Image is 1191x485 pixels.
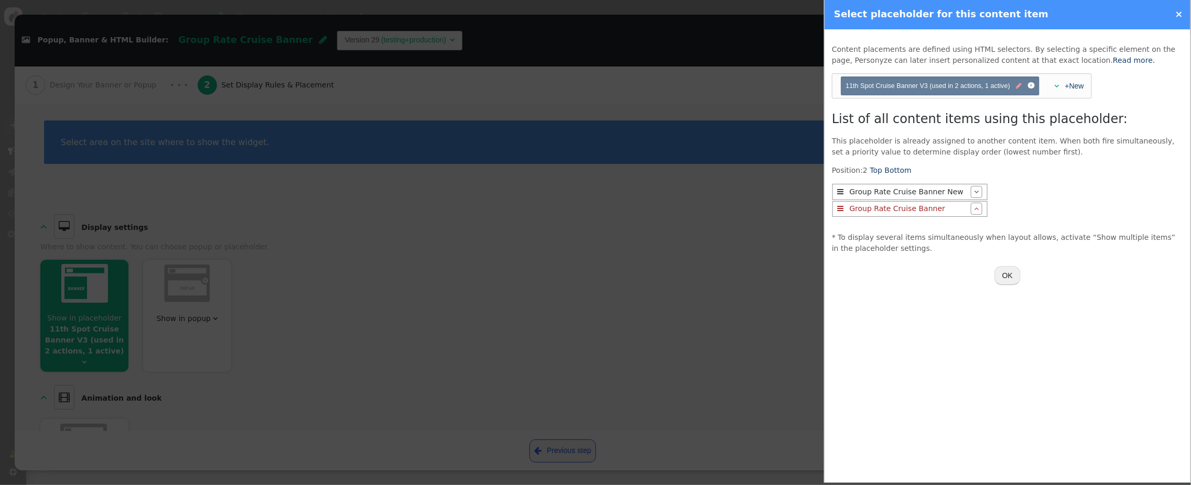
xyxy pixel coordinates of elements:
a: Read more. [1113,56,1155,64]
span: 11th Spot Cruise Banner V3 (used in 2 actions, 1 active) [846,82,1010,90]
span:  [1055,82,1059,90]
span:  [837,205,843,212]
p: * To display several items simultaneously when layout allows, activate “Show multiple items” in t... [832,232,1183,254]
a: +New [1065,82,1084,90]
span:  [975,188,979,195]
div: Group Rate Cruise Banner [847,203,971,214]
a: × [1175,8,1183,19]
p: This placeholder is already assigned to another content item. When both fire simultaneously, set ... [832,136,1183,158]
a: Top [870,166,883,174]
span:  [837,188,843,195]
a: Bottom [885,166,912,174]
div: Position: [832,165,988,225]
h3: List of all content items using this placeholder: [832,109,1183,128]
span:  [1016,81,1022,91]
div: Group Rate Cruise Banner New [847,186,971,197]
button: OK [994,266,1021,285]
span: 2 [863,166,868,174]
span:  [975,205,979,212]
p: Content placements are defined using HTML selectors. By selecting a specific element on the page,... [832,44,1183,66]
